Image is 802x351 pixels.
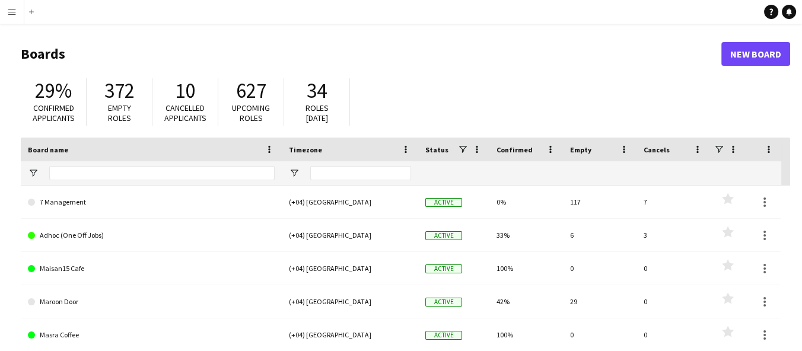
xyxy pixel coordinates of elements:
[236,78,266,104] span: 627
[636,285,710,318] div: 0
[307,78,327,104] span: 34
[305,103,329,123] span: Roles [DATE]
[289,145,322,154] span: Timezone
[563,252,636,285] div: 0
[636,318,710,351] div: 0
[28,145,68,154] span: Board name
[644,145,670,154] span: Cancels
[108,103,131,123] span: Empty roles
[425,264,462,273] span: Active
[636,186,710,218] div: 7
[489,252,563,285] div: 100%
[28,186,275,219] a: 7 Management
[489,186,563,218] div: 0%
[563,318,636,351] div: 0
[563,186,636,218] div: 117
[104,78,135,104] span: 372
[636,252,710,285] div: 0
[28,252,275,285] a: Maisan15 Cafe
[570,145,591,154] span: Empty
[497,145,533,154] span: Confirmed
[232,103,270,123] span: Upcoming roles
[425,145,448,154] span: Status
[28,285,275,318] a: Maroon Door
[175,78,195,104] span: 10
[282,219,418,251] div: (+04) [GEOGRAPHIC_DATA]
[282,252,418,285] div: (+04) [GEOGRAPHIC_DATA]
[28,168,39,178] button: Open Filter Menu
[49,166,275,180] input: Board name Filter Input
[563,219,636,251] div: 6
[425,231,462,240] span: Active
[489,219,563,251] div: 33%
[425,198,462,207] span: Active
[489,318,563,351] div: 100%
[35,78,72,104] span: 29%
[282,186,418,218] div: (+04) [GEOGRAPHIC_DATA]
[721,42,790,66] a: New Board
[563,285,636,318] div: 29
[28,219,275,252] a: Adhoc (One Off Jobs)
[425,298,462,307] span: Active
[289,168,300,178] button: Open Filter Menu
[636,219,710,251] div: 3
[425,331,462,340] span: Active
[310,166,411,180] input: Timezone Filter Input
[282,318,418,351] div: (+04) [GEOGRAPHIC_DATA]
[164,103,206,123] span: Cancelled applicants
[489,285,563,318] div: 42%
[33,103,75,123] span: Confirmed applicants
[21,45,721,63] h1: Boards
[282,285,418,318] div: (+04) [GEOGRAPHIC_DATA]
